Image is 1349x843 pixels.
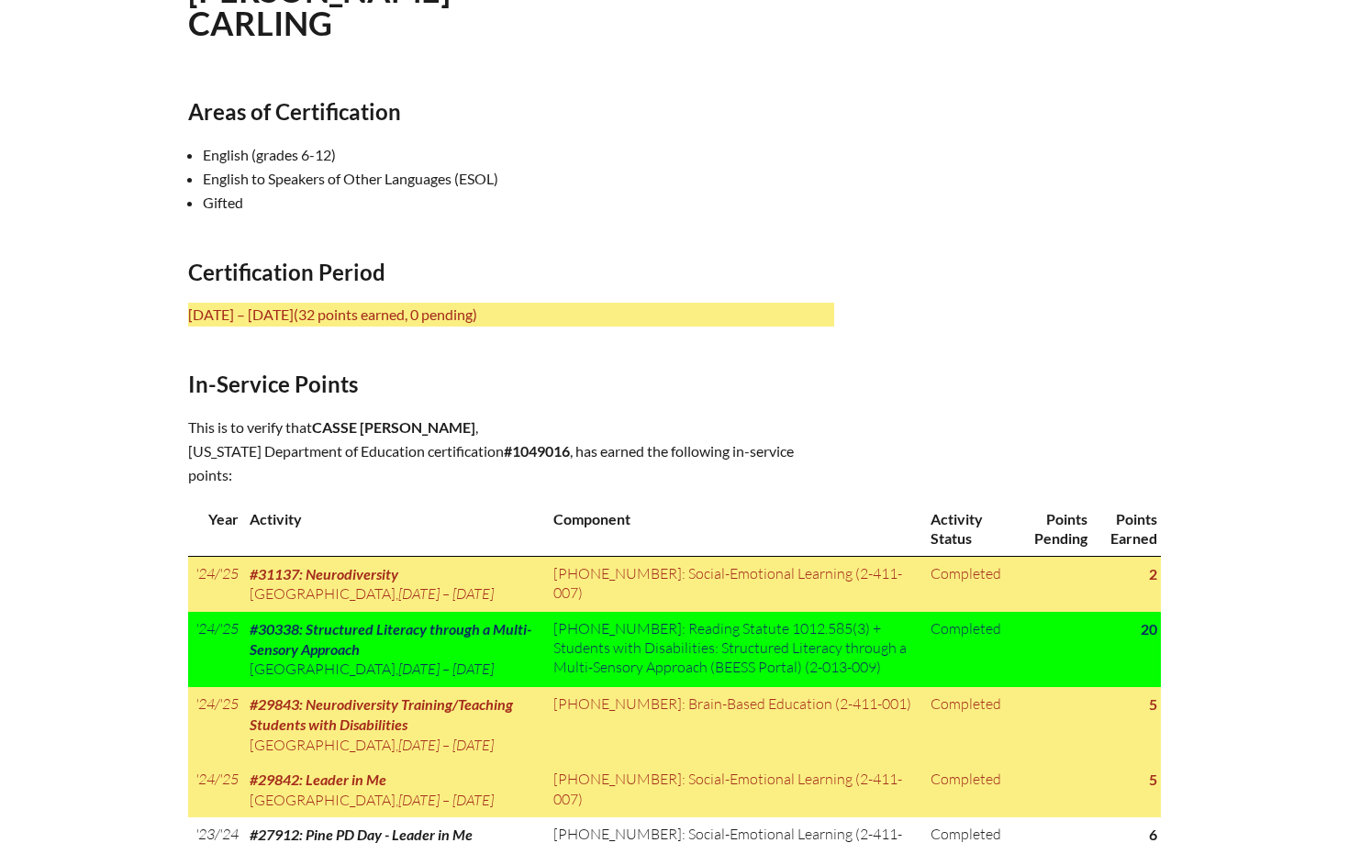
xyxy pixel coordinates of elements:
[546,762,924,817] td: [PHONE_NUMBER]: Social-Emotional Learning (2-411-007)
[242,687,546,762] td: ,
[242,556,546,611] td: ,
[203,143,849,167] li: English (grades 6-12)
[188,612,242,687] td: '24/'25
[398,584,494,603] span: [DATE] – [DATE]
[294,305,477,323] span: (32 points earned, 0 pending)
[242,502,546,556] th: Activity
[250,620,531,658] span: #30338: Structured Literacy through a Multi-Sensory Approach
[203,167,849,191] li: English to Speakers of Other Languages (ESOL)
[250,736,396,754] span: [GEOGRAPHIC_DATA]
[546,612,924,687] td: [PHONE_NUMBER]: Reading Statute 1012.585(3) + Students with Disabilities: Structured Literacy thr...
[1149,565,1157,582] strong: 2
[1149,826,1157,843] strong: 6
[923,687,1015,762] td: Completed
[250,695,513,733] span: #29843: Neurodiversity Training/Teaching Students with Disabilities
[398,791,494,809] span: [DATE] – [DATE]
[923,762,1015,817] td: Completed
[188,556,242,611] td: '24/'25
[250,826,473,843] span: #27912: Pine PD Day - Leader in Me
[188,259,834,285] h2: Certification Period
[923,612,1015,687] td: Completed
[250,660,396,678] span: [GEOGRAPHIC_DATA]
[242,762,546,817] td: ,
[546,502,924,556] th: Component
[1149,771,1157,788] strong: 5
[1016,502,1092,556] th: Points Pending
[1149,695,1157,713] strong: 5
[188,416,834,487] p: This is to verify that , [US_STATE] Department of Education certification , has earned the follow...
[188,687,242,762] td: '24/'25
[398,660,494,678] span: [DATE] – [DATE]
[923,502,1015,556] th: Activity Status
[188,762,242,817] td: '24/'25
[188,98,834,125] h2: Areas of Certification
[923,556,1015,611] td: Completed
[203,191,849,215] li: Gifted
[242,612,546,687] td: ,
[188,303,834,327] p: [DATE] – [DATE]
[250,584,396,603] span: [GEOGRAPHIC_DATA]
[188,502,242,556] th: Year
[504,442,570,460] b: #1049016
[312,418,475,436] span: Casse [PERSON_NAME]
[250,565,398,582] span: #31137: Neurodiversity
[398,736,494,754] span: [DATE] – [DATE]
[188,371,834,397] h2: In-Service Points
[250,771,386,788] span: #29842: Leader in Me
[546,687,924,762] td: [PHONE_NUMBER]: Brain-Based Education (2-411-001)
[250,791,396,809] span: [GEOGRAPHIC_DATA]
[1091,502,1161,556] th: Points Earned
[546,556,924,611] td: [PHONE_NUMBER]: Social-Emotional Learning (2-411-007)
[1141,620,1157,638] strong: 20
